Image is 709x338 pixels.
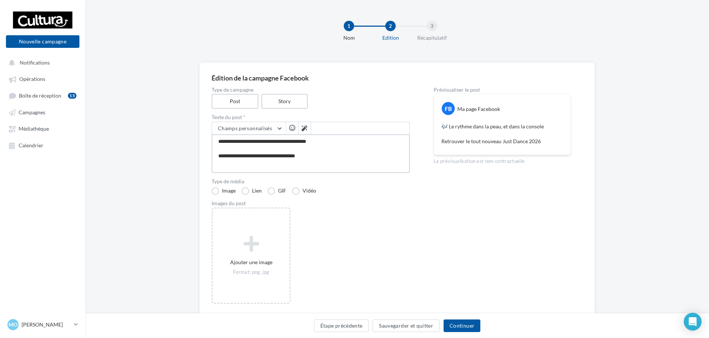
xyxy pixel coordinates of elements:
[427,21,437,31] div: 3
[212,179,410,184] label: Type de média
[4,72,81,85] a: Opérations
[684,313,702,331] div: Open Intercom Messenger
[325,34,373,42] div: Nom
[434,87,571,92] div: Prévisualiser le post
[6,35,79,48] button: Nouvelle campagne
[212,94,258,109] label: Post
[457,105,500,113] div: Ma page Facebook
[261,94,308,109] label: Story
[373,319,440,332] button: Sauvegarder et quitter
[4,89,81,102] a: Boîte de réception15
[19,142,43,148] span: Calendrier
[68,93,76,99] div: 15
[20,59,50,66] span: Notifications
[19,92,61,99] span: Boîte de réception
[19,76,45,82] span: Opérations
[9,321,17,328] span: Mo
[268,187,286,195] label: GIF
[212,122,286,135] button: Champs personnalisés
[441,123,563,145] p: 🎶 Le rythme dans la peau, et dans la console Retrouver le tout nouveau Just Dance 2026
[4,138,81,152] a: Calendrier
[19,109,45,115] span: Campagnes
[314,319,369,332] button: Étape précédente
[242,187,262,195] label: Lien
[212,201,410,206] div: Images du post
[434,155,571,165] div: La prévisualisation est non-contractuelle
[22,321,71,328] p: [PERSON_NAME]
[212,75,583,81] div: Édition de la campagne Facebook
[408,34,456,42] div: Récapitulatif
[4,56,78,69] button: Notifications
[292,187,316,195] label: Vidéo
[444,319,480,332] button: Continuer
[212,87,410,92] label: Type de campagne
[344,21,354,31] div: 1
[212,187,236,195] label: Image
[367,34,414,42] div: Edition
[218,125,272,131] span: Champs personnalisés
[4,105,81,119] a: Campagnes
[4,122,81,135] a: Médiathèque
[19,126,49,132] span: Médiathèque
[442,102,455,115] div: FB
[212,115,410,120] label: Texte du post *
[385,21,396,31] div: 2
[6,318,79,332] a: Mo [PERSON_NAME]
